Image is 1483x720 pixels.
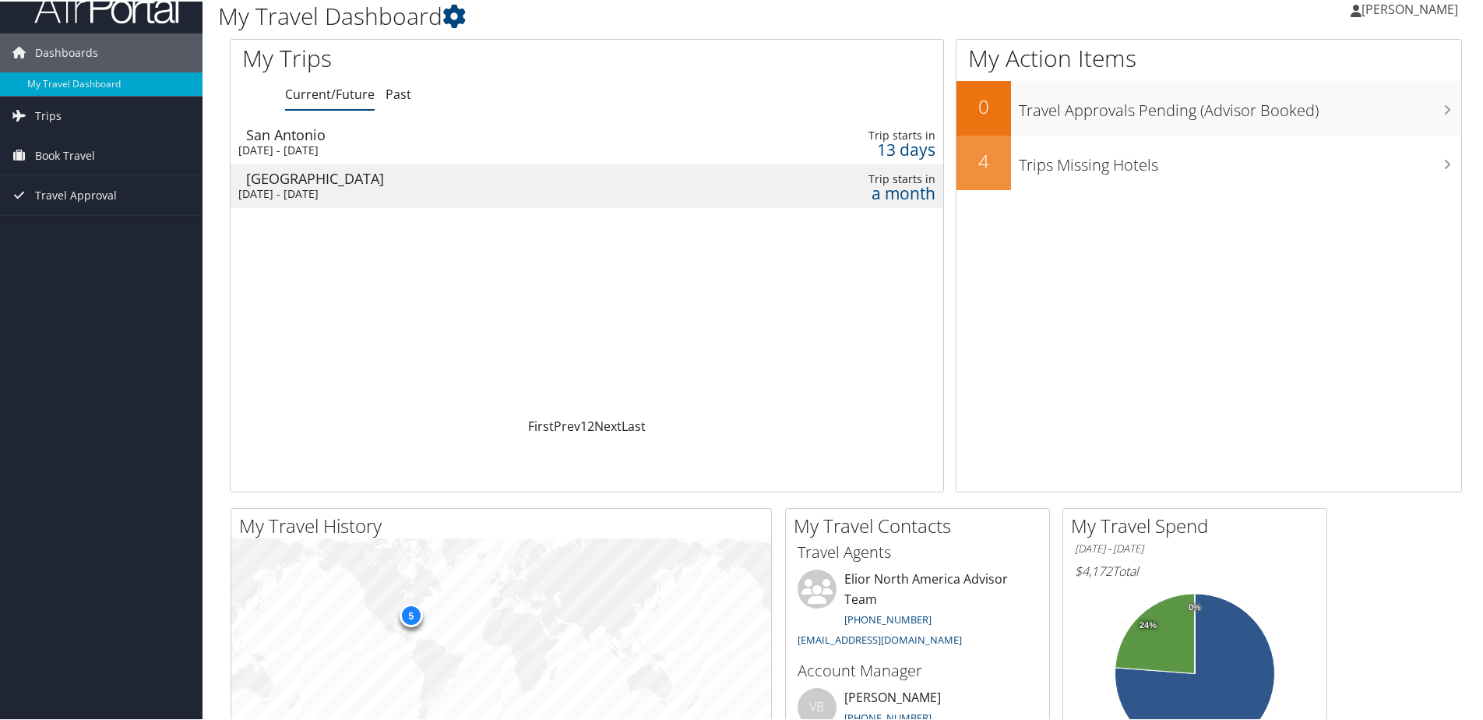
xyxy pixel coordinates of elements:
[399,602,422,626] div: 5
[622,416,646,433] a: Last
[246,126,478,140] div: San Antonio
[1075,540,1315,555] h6: [DATE] - [DATE]
[956,92,1011,118] h2: 0
[386,84,411,101] a: Past
[1019,90,1461,120] h3: Travel Approvals Pending (Advisor Booked)
[956,79,1461,134] a: 0Travel Approvals Pending (Advisor Booked)
[855,185,935,199] div: a month
[528,416,554,433] a: First
[956,146,1011,173] h2: 4
[798,658,1037,680] h3: Account Manager
[242,41,635,73] h1: My Trips
[35,175,117,214] span: Travel Approval
[239,511,771,538] h2: My Travel History
[794,511,1049,538] h2: My Travel Contacts
[1140,619,1157,629] tspan: 24%
[35,135,95,174] span: Book Travel
[594,416,622,433] a: Next
[855,171,935,185] div: Trip starts in
[1019,145,1461,175] h3: Trips Missing Hotels
[285,84,375,101] a: Current/Future
[798,540,1037,562] h3: Travel Agents
[35,32,98,71] span: Dashboards
[1075,561,1112,578] span: $4,172
[554,416,580,433] a: Prev
[587,416,594,433] a: 2
[1189,602,1201,611] tspan: 0%
[790,568,1045,651] li: Elior North America Advisor Team
[246,170,478,184] div: [GEOGRAPHIC_DATA]
[580,416,587,433] a: 1
[855,127,935,141] div: Trip starts in
[1075,561,1315,578] h6: Total
[844,611,932,625] a: [PHONE_NUMBER]
[1071,511,1326,538] h2: My Travel Spend
[956,41,1461,73] h1: My Action Items
[798,631,962,645] a: [EMAIL_ADDRESS][DOMAIN_NAME]
[35,95,62,134] span: Trips
[238,185,470,199] div: [DATE] - [DATE]
[238,142,470,156] div: [DATE] - [DATE]
[956,134,1461,189] a: 4Trips Missing Hotels
[855,141,935,155] div: 13 days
